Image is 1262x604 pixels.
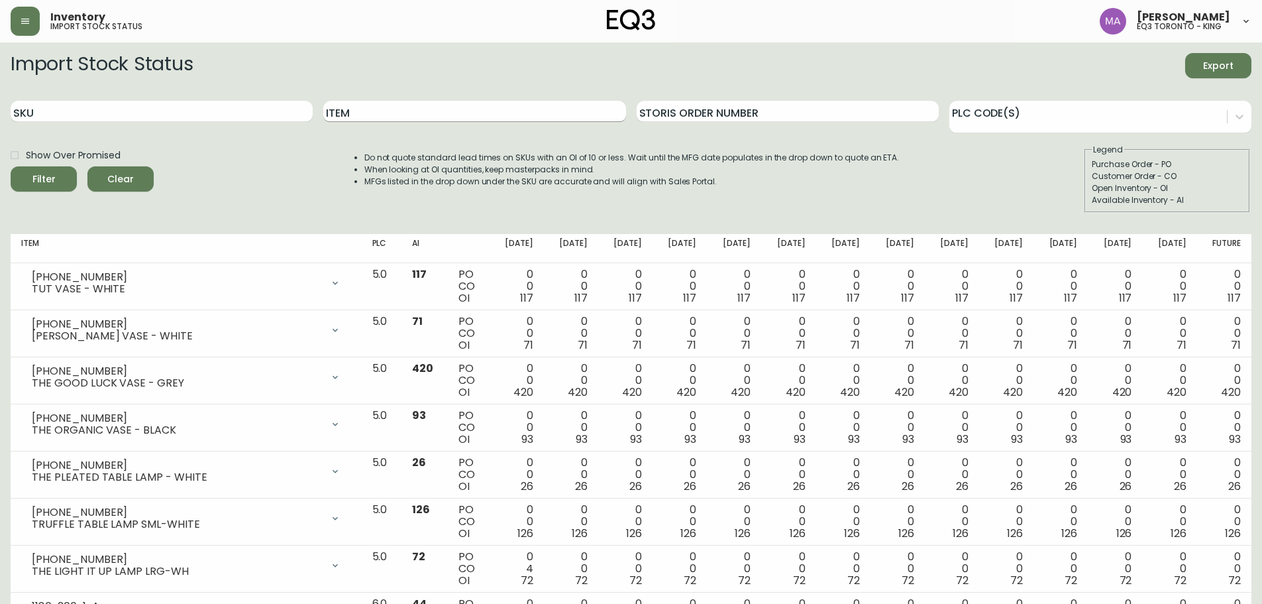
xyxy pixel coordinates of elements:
[683,290,696,306] span: 117
[21,504,351,533] div: [PHONE_NUMBER]TRUFFLE TABLE LAMP SML-WHITE
[520,290,533,306] span: 117
[412,314,423,329] span: 71
[761,234,815,263] th: [DATE]
[32,459,322,471] div: [PHONE_NUMBER]
[684,432,696,447] span: 93
[98,171,143,188] span: Clear
[925,234,979,263] th: [DATE]
[990,504,1023,540] div: 0 0
[990,316,1023,351] div: 0 0
[772,316,805,351] div: 0 0
[684,573,696,588] span: 72
[609,504,642,540] div: 0 0
[1044,551,1077,587] div: 0 0
[1153,504,1186,540] div: 0 0
[412,455,426,470] span: 26
[949,385,969,400] span: 420
[572,526,588,541] span: 126
[21,551,351,580] div: [PHONE_NUMBER]THE LIGHT IT UP LAMP LRG-WH
[568,385,588,400] span: 420
[458,573,470,588] span: OI
[1208,457,1241,493] div: 0 0
[609,363,642,398] div: 0 0
[1061,526,1077,541] span: 126
[1064,290,1077,306] span: 117
[957,432,969,447] span: 93
[881,457,914,493] div: 0 0
[990,269,1023,304] div: 0 0
[827,363,860,398] div: 0 0
[458,432,470,447] span: OI
[1208,410,1241,446] div: 0 0
[1044,457,1077,493] div: 0 0
[935,410,969,446] div: 0 0
[794,432,806,447] span: 93
[772,504,805,540] div: 0 0
[663,269,696,304] div: 0 0
[50,23,142,30] h5: import stock status
[1007,526,1023,541] span: 126
[362,404,401,452] td: 5.0
[21,316,351,345] div: [PHONE_NUMBER][PERSON_NAME] VASE - WHITE
[1044,504,1077,540] div: 0 0
[898,526,914,541] span: 126
[870,234,925,263] th: [DATE]
[1228,573,1241,588] span: 72
[717,410,751,446] div: 0 0
[772,457,805,493] div: 0 0
[1174,573,1186,588] span: 72
[955,290,969,306] span: 117
[458,410,479,446] div: PO CO
[663,504,696,540] div: 0 0
[904,337,914,353] span: 71
[32,412,322,424] div: [PHONE_NUMBER]
[1044,269,1077,304] div: 0 0
[1011,432,1023,447] span: 93
[990,551,1023,587] div: 0 0
[87,166,154,192] button: Clear
[1098,551,1131,587] div: 0 0
[32,424,322,436] div: THE ORGANIC VASE - BLACK
[1033,234,1088,263] th: [DATE]
[1065,573,1077,588] span: 72
[1208,316,1241,351] div: 0 0
[731,385,751,400] span: 420
[513,385,533,400] span: 420
[458,337,470,353] span: OI
[544,234,598,263] th: [DATE]
[790,526,806,541] span: 126
[1142,234,1196,263] th: [DATE]
[827,269,860,304] div: 0 0
[848,432,860,447] span: 93
[32,471,322,483] div: THE PLEATED TABLE LAMP - WHITE
[32,518,322,530] div: TRUFFLE TABLE LAMP SML-WHITE
[1092,144,1124,156] legend: Legend
[32,566,322,577] div: THE LIGHT IT UP LAMP LRG-WH
[847,573,860,588] span: 72
[1122,337,1132,353] span: 71
[1120,479,1132,494] span: 26
[609,457,642,493] div: 0 0
[1174,479,1186,494] span: 26
[1065,479,1077,494] span: 26
[401,234,448,263] th: AI
[500,410,533,446] div: 0 0
[32,507,322,518] div: [PHONE_NUMBER]
[32,271,322,283] div: [PHONE_NUMBER]
[364,164,900,176] li: When looking at OI quantities, keep masterpacks in mind.
[953,526,969,541] span: 126
[574,290,588,306] span: 117
[1153,269,1186,304] div: 0 0
[1119,290,1132,306] span: 117
[1098,363,1131,398] div: 0 0
[1196,58,1241,74] span: Export
[737,290,751,306] span: 117
[1098,410,1131,446] div: 0 0
[738,573,751,588] span: 72
[458,290,470,306] span: OI
[32,377,322,389] div: THE GOOD LUCK VASE - GREY
[717,551,751,587] div: 0 0
[575,479,588,494] span: 26
[1003,385,1023,400] span: 420
[521,573,533,588] span: 72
